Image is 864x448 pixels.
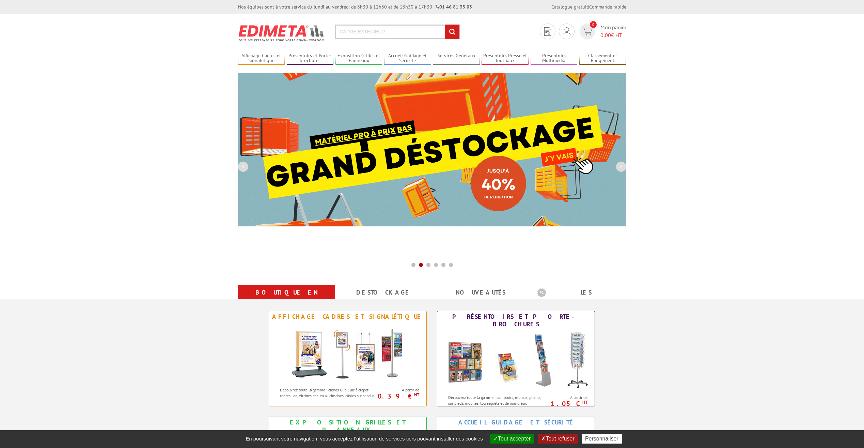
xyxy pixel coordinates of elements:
span: En poursuivant votre navigation, vous acceptez l'utilisation de services tiers pouvant installer ... [242,436,486,442]
a: Présentoirs et Porte-brochures Présentoirs et Porte-brochures Découvrez toute la gamme : comptoir... [437,311,595,406]
p: 1.05 € [544,402,588,406]
p: 0.39 € [376,394,420,398]
span: € HT [600,31,626,39]
img: devis rapide [544,27,551,36]
a: Boutique en ligne [246,286,327,311]
a: Destockage [343,286,424,299]
button: Tout accepter [490,434,534,444]
button: Tout refuser [538,434,578,444]
input: Rechercher un produit ou une référence... [335,25,460,39]
sup: HT [414,392,419,398]
b: Les promotions [537,286,623,300]
a: Affichage Cadres et Signalétique Affichage Cadres et Signalétique Découvrez toute la gamme : cadr... [269,311,427,406]
a: Les promotions [537,286,618,311]
a: Services Généraux [433,53,480,64]
div: Accueil Guidage et Sécurité [439,419,593,426]
div: Exposition Grilles et Panneaux [271,419,425,434]
div: | [551,3,626,10]
a: nouveautés [440,286,521,299]
span: Mon panier [600,24,626,39]
p: Découvrez toute la gamme : comptoirs, muraux, pliants, sur pieds, mobiles, tourniquets et de nomb... [448,394,545,412]
strong: 01 46 81 33 03 [436,4,472,10]
a: Accueil Guidage et Sécurité [384,53,431,64]
img: Présentoir, panneau, stand - Edimeta - PLV, affichage, mobilier bureau, entreprise [238,20,325,46]
p: Découvrez toute la gamme : cadres Clic-Clac à clapet, cadres Led, vitrines, tableaux, cimaises, c... [280,387,377,399]
a: Commande rapide [589,4,626,10]
div: Affichage Cadres et Signalétique [271,313,425,320]
a: Présentoirs et Porte-brochures [287,53,334,64]
a: Exposition Grilles et Panneaux [335,53,382,64]
span: A partir de [379,387,420,393]
sup: HT [582,399,587,405]
a: Présentoirs Multimédia [531,53,578,64]
span: 0 [590,21,597,28]
input: rechercher [445,25,459,39]
a: Classement et Rangement [579,53,626,64]
img: Affichage Cadres et Signalétique [285,322,411,384]
a: Catalogue gratuit [551,4,588,10]
a: Affichage Cadres et Signalétique [238,53,285,64]
div: Présentoirs et Porte-brochures [439,313,593,328]
img: devis rapide [582,28,592,35]
img: Présentoirs et Porte-brochures [441,330,591,391]
div: Nos équipes sont à votre service du lundi au vendredi de 8h30 à 12h30 et de 13h30 à 17h30 [238,3,472,10]
span: A partir de [547,395,588,400]
button: Personnaliser (fenêtre modale) [582,434,622,444]
span: 0,00 [600,32,611,39]
a: Présentoirs Presse et Journaux [482,53,529,64]
img: devis rapide [563,27,570,35]
a: devis rapide 0 Mon panier 0,00€ HT [578,24,626,39]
